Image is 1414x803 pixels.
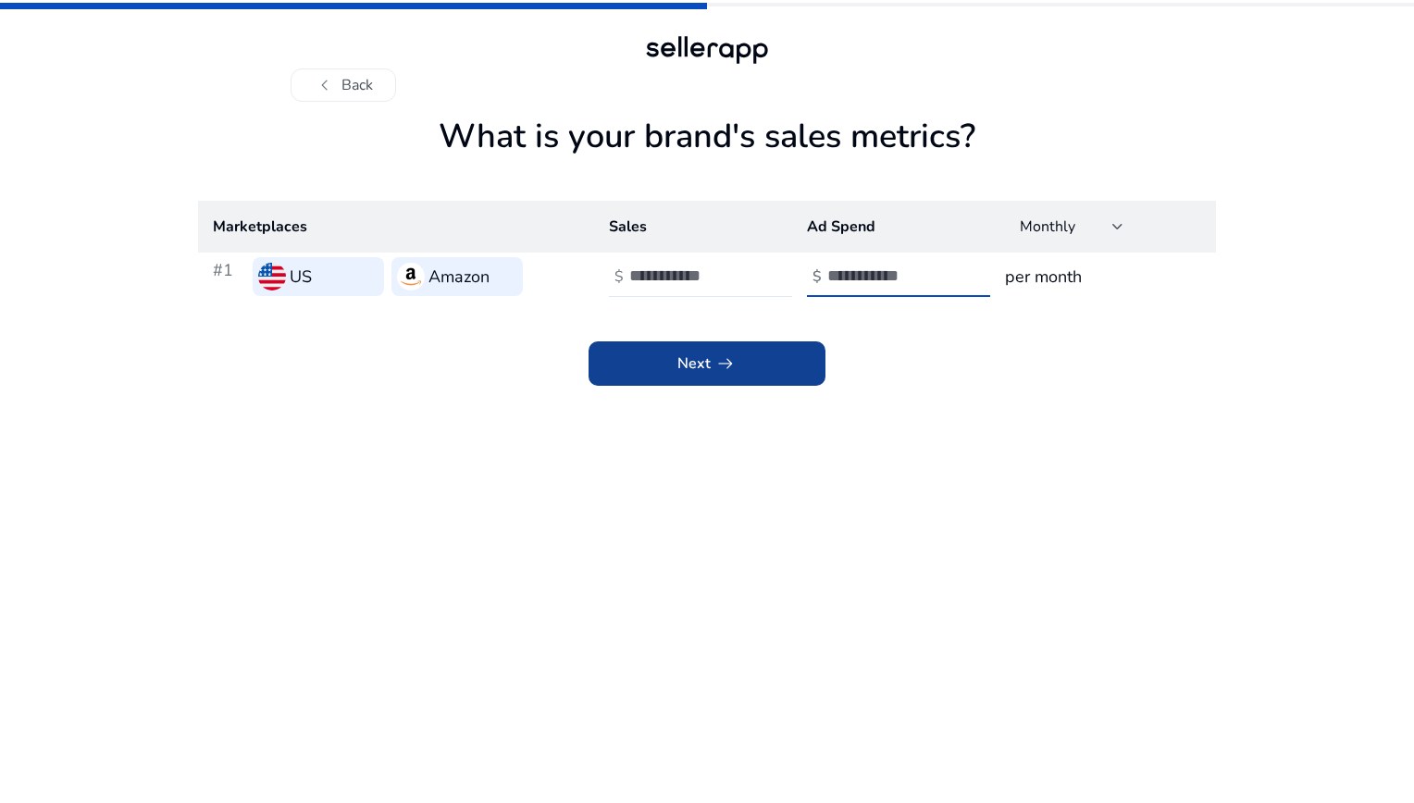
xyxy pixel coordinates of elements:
span: chevron_left [314,74,336,96]
h3: Amazon [428,264,490,290]
h3: per month [1005,264,1201,290]
h4: $ [812,268,822,286]
th: Sales [594,201,792,253]
th: Marketplaces [198,201,594,253]
h3: US [290,264,312,290]
span: Monthly [1020,216,1075,237]
img: us.svg [258,263,286,290]
span: Next [677,352,737,375]
th: Ad Spend [792,201,990,253]
h3: #1 [213,257,245,296]
button: Nextarrow_right_alt [589,341,825,386]
h4: $ [614,268,624,286]
h1: What is your brand's sales metrics? [198,117,1216,201]
button: chevron_leftBack [291,68,396,102]
span: arrow_right_alt [714,352,737,375]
